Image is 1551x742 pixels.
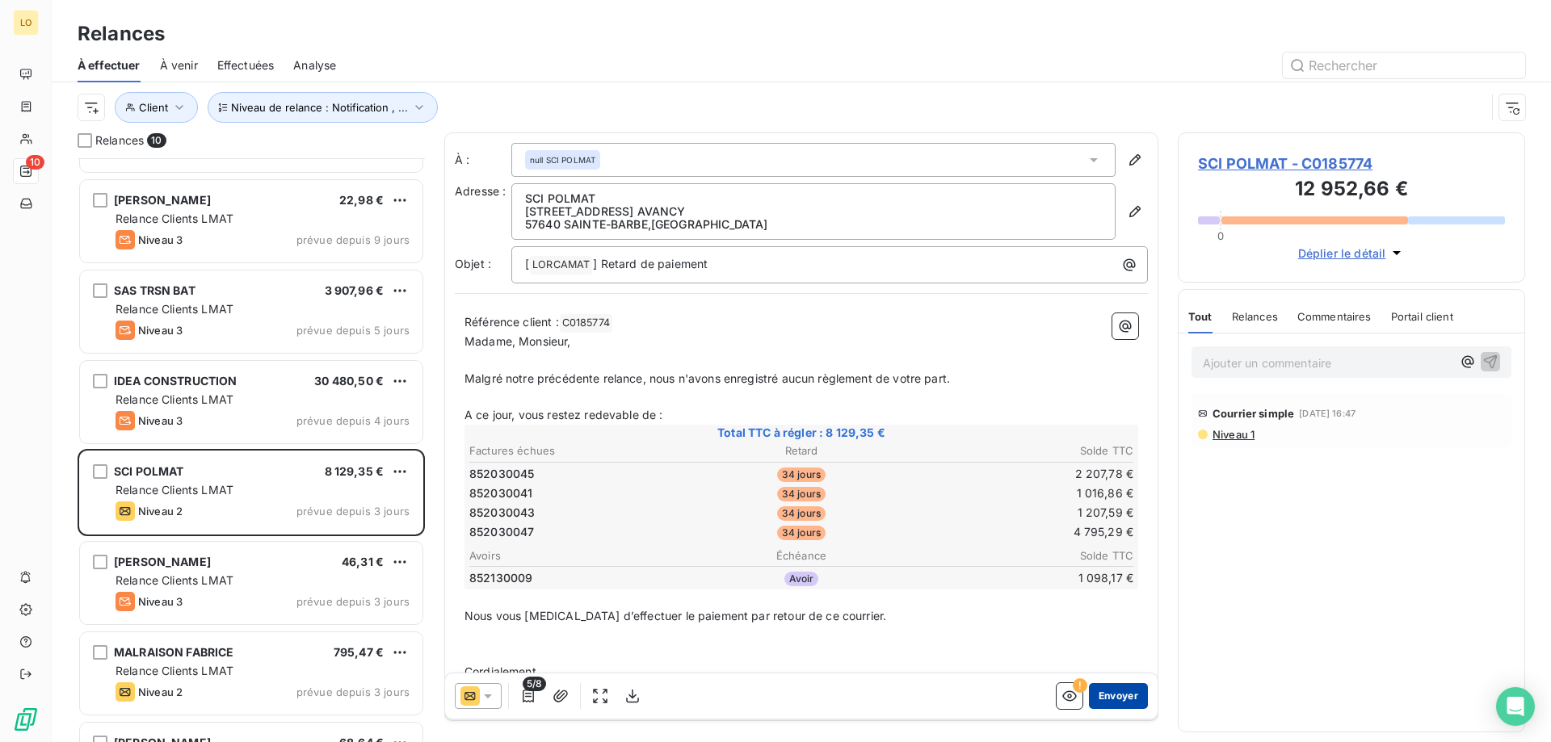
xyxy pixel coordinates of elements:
[95,132,144,149] span: Relances
[523,677,546,691] span: 5/8
[116,392,233,406] span: Relance Clients LMAT
[26,155,44,170] span: 10
[1089,683,1148,709] button: Envoyer
[342,555,384,568] span: 46,31 €
[138,233,183,246] span: Niveau 3
[525,192,1102,205] p: SCI POLMAT
[1198,153,1505,174] span: SCI POLMAT - C0185774
[469,524,534,540] span: 852030047
[334,645,384,659] span: 795,47 €
[691,442,911,459] th: Retard
[1283,52,1525,78] input: Rechercher
[914,569,1134,587] td: 1 098,17 €
[217,57,275,73] span: Effectuées
[469,466,534,482] span: 852030045
[777,526,826,540] span: 34 jours
[525,218,1102,231] p: 57640 SAINTE-BARBE , [GEOGRAPHIC_DATA]
[914,465,1134,483] td: 2 207,78 €
[78,158,425,742] div: grid
[138,595,183,608] span: Niveau 3
[116,573,233,587] span: Relance Clients LMAT
[339,193,384,207] span: 22,98 €
[114,555,211,568] span: [PERSON_NAME]
[464,315,559,329] span: Référence client :
[78,57,141,73] span: À effectuer
[914,484,1134,502] td: 1 016,86 €
[1188,310,1213,323] span: Tout
[296,233,410,246] span: prévue depuis 9 jours
[1198,174,1505,207] h3: 12 952,66 €
[691,547,911,564] th: Échéance
[296,595,410,608] span: prévue depuis 3 jours
[13,706,39,732] img: Logo LeanPay
[1391,310,1453,323] span: Portail client
[13,158,38,184] a: 10
[455,257,491,270] span: Objet :
[116,483,233,497] span: Relance Clients LMAT
[138,505,183,518] span: Niveau 2
[114,193,211,207] span: [PERSON_NAME]
[469,485,532,501] span: 852030041
[1496,687,1535,726] div: Open Intercom Messenger
[467,425,1136,441] span: Total TTC à régler : 8 129,35 €
[116,664,233,677] span: Relance Clients LMAT
[1232,310,1278,323] span: Relances
[777,487,826,501] span: 34 jours
[296,685,410,698] span: prévue depuis 3 jours
[139,101,168,114] span: Client
[114,374,237,388] span: IDEA CONSTRUCTION
[115,92,198,123] button: Client
[116,212,233,225] span: Relance Clients LMAT
[455,152,511,168] label: À :
[114,464,184,478] span: SCI POLMAT
[469,442,689,459] th: Factures échues
[784,572,819,586] span: Avoir
[13,10,39,36] div: LO
[78,19,165,48] h3: Relances
[160,57,198,73] span: À venir
[469,505,535,521] span: 852030043
[464,371,950,385] span: Malgré notre précédente relance, nous n'avons enregistré aucun règlement de votre part.
[138,324,183,337] span: Niveau 3
[464,408,663,421] span: A ce jour, vous restez redevable de :
[296,414,410,427] span: prévue depuis 4 jours
[1297,310,1372,323] span: Commentaires
[114,283,195,297] span: SAS TRSN BAT
[560,314,612,333] span: C0185774
[530,256,592,275] span: LORCAMAT
[1299,409,1356,418] span: [DATE] 16:47
[530,154,595,166] span: null SCI POLMAT
[1293,244,1410,262] button: Déplier le détail
[464,664,540,678] span: Cordialement,
[469,569,689,587] td: 852130009
[147,133,166,148] span: 10
[208,92,438,123] button: Niveau de relance : Notification , ...
[1213,407,1294,420] span: Courrier simple
[1211,428,1255,441] span: Niveau 1
[314,374,384,388] span: 30 480,50 €
[525,257,529,270] span: [
[116,302,233,316] span: Relance Clients LMAT
[296,505,410,518] span: prévue depuis 3 jours
[914,523,1134,541] td: 4 795,29 €
[914,442,1134,459] th: Solde TTC
[464,334,571,348] span: Madame, Monsieur,
[525,205,1102,218] p: [STREET_ADDRESS] AVANCY
[231,101,408,114] span: Niveau de relance : Notification , ...
[325,464,385,478] span: 8 129,35 €
[464,609,886,623] span: Nous vous [MEDICAL_DATA] d’effectuer le paiement par retour de ce courrier.
[293,57,336,73] span: Analyse
[296,324,410,337] span: prévue depuis 5 jours
[325,283,385,297] span: 3 907,96 €
[593,257,708,270] span: ] Retard de paiement
[1298,245,1386,262] span: Déplier le détail
[138,685,183,698] span: Niveau 2
[777,506,826,521] span: 34 jours
[1217,229,1224,242] span: 0
[914,547,1134,564] th: Solde TTC
[455,184,506,198] span: Adresse :
[114,645,234,659] span: MALRAISON FABRICE
[138,414,183,427] span: Niveau 3
[914,504,1134,522] td: 1 207,59 €
[777,467,826,482] span: 34 jours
